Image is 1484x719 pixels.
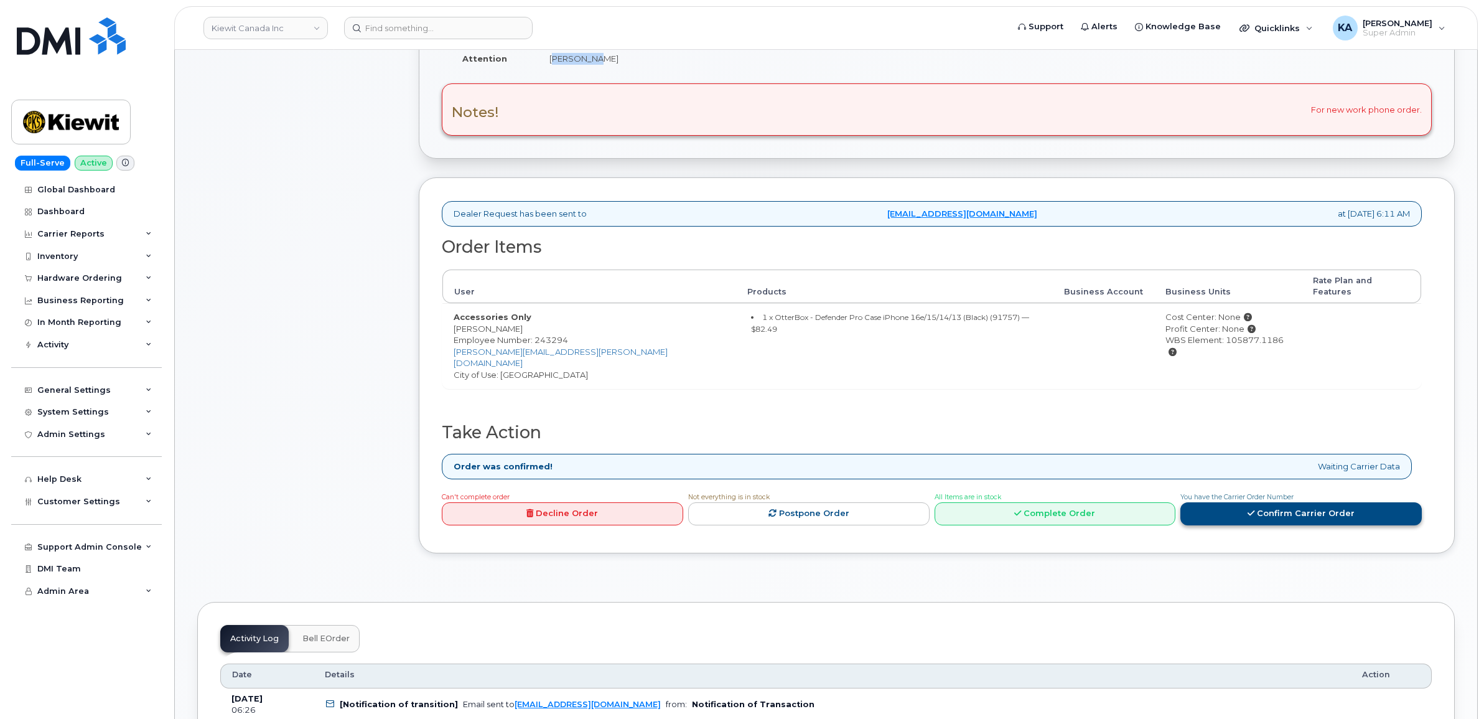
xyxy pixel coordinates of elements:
span: Can't complete order [442,493,510,501]
span: Quicklinks [1254,23,1300,33]
span: [PERSON_NAME] [1363,18,1432,28]
th: Products [736,270,1053,304]
h3: Notes! [452,105,499,120]
a: [PERSON_NAME][EMAIL_ADDRESS][PERSON_NAME][DOMAIN_NAME] [454,347,668,369]
td: [PERSON_NAME] City of Use: [GEOGRAPHIC_DATA] [442,303,736,388]
input: Find something... [344,17,533,39]
div: Dealer Request has been sent to at [DATE] 6:11 AM [442,201,1422,227]
th: Business Account [1053,270,1154,304]
h2: Order Items [442,238,1422,256]
span: Date [232,669,252,680]
a: Alerts [1072,14,1126,39]
b: Notification of Transaction [692,700,814,709]
div: For new work phone order. [442,83,1432,136]
strong: Attention [462,54,507,63]
span: Knowledge Base [1146,21,1221,33]
a: Kiewit Canada Inc [203,17,328,39]
a: [EMAIL_ADDRESS][DOMAIN_NAME] [887,208,1037,220]
a: Knowledge Base [1126,14,1230,39]
b: [DATE] [231,694,263,703]
a: Decline Order [442,502,683,525]
th: Action [1351,664,1432,688]
a: Support [1009,14,1072,39]
div: Waiting Carrier Data [442,454,1412,479]
a: [EMAIL_ADDRESS][DOMAIN_NAME] [515,700,661,709]
div: Email sent to [463,700,661,709]
span: You have the Carrier Order Number [1180,493,1294,501]
span: Alerts [1091,21,1118,33]
strong: Order was confirmed! [454,461,553,472]
span: Bell eOrder [302,634,350,644]
th: User [442,270,736,304]
span: KA [1338,21,1352,35]
a: Postpone Order [688,502,930,525]
span: Support [1029,21,1063,33]
th: Business Units [1154,270,1302,304]
th: Rate Plan and Features [1302,270,1421,304]
h2: Take Action [442,423,1422,442]
a: Confirm Carrier Order [1180,502,1422,525]
div: Profit Center: None [1165,323,1290,335]
div: Cost Center: None [1165,311,1290,323]
a: Complete Order [935,502,1176,525]
div: WBS Element: 105877.1186 [1165,334,1290,357]
span: Super Admin [1363,28,1432,38]
td: [PERSON_NAME] [538,45,928,72]
iframe: Messenger Launcher [1430,665,1475,710]
small: 1 x OtterBox - Defender Pro Case iPhone 16e/15/14/13 (Black) (91757) — $82.49 [751,313,1029,334]
span: Not everything is in stock [688,493,770,501]
span: from: [666,700,687,709]
div: Karla Adams [1324,16,1454,40]
div: Quicklinks [1231,16,1322,40]
b: [Notification of transition] [340,700,458,709]
span: Employee Number: 243294 [454,335,568,345]
div: 06:26 [231,705,302,716]
span: Details [325,669,355,680]
span: All Items are in stock [935,493,1001,501]
strong: Accessories Only [454,312,531,322]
